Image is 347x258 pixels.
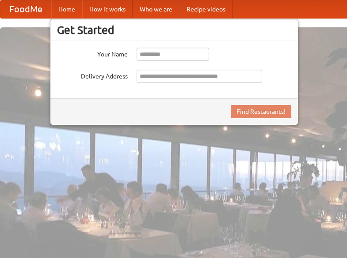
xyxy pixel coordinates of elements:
[51,0,82,18] a: Home
[0,0,51,18] a: FoodMe
[57,70,128,81] label: Delivery Address
[133,0,179,18] a: Who we are
[179,0,233,18] a: Recipe videos
[231,105,291,118] button: Find Restaurants!
[82,0,133,18] a: How it works
[57,23,291,37] h3: Get Started
[57,48,128,59] label: Your Name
